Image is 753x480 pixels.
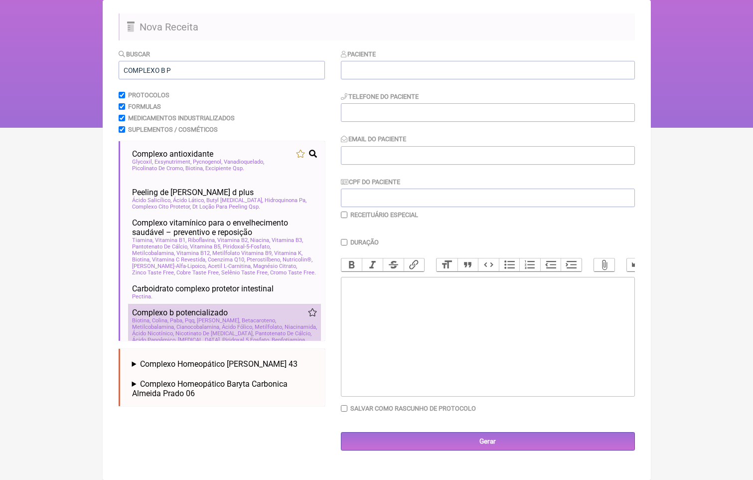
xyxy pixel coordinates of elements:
[132,256,151,263] span: Biotina
[132,159,153,165] span: Glycoxil
[170,317,183,324] span: Paba
[132,379,317,398] summary: Complexo Homeopático Baryta Carbonica Almeida Prado 06
[132,269,175,276] span: Zinco Taste Free
[383,258,404,271] button: Strikethrough
[341,258,362,271] button: Bold
[499,258,520,271] button: Bullets
[132,308,228,317] span: otencializado
[132,330,174,337] span: Ácido Nicotínico
[185,317,195,324] span: Pqq
[119,50,151,58] label: Buscar
[247,256,281,263] span: Pterostilbeno
[132,165,184,172] span: Picolinato De Cromo
[341,178,401,186] label: CPF do Paciente
[197,317,240,324] span: [PERSON_NAME]
[128,114,235,122] label: Medicamentos Industrializados
[132,197,171,204] span: Ácido Salicílico
[175,330,254,337] span: Nicotinato De [MEDICAL_DATA]
[222,337,270,343] span: Piridoxal 5 Fosfato
[128,126,218,133] label: Suplementos / Cosméticos
[132,324,175,330] span: Metilcobalamina
[132,188,254,197] span: Peeling de [PERSON_NAME] d plus
[250,237,303,243] span: Niacina, Vitamina B3
[341,432,635,451] input: Gerar
[132,218,317,237] span: Complexo vitamínico para o envelhecimento saudável – preventivo e reposição
[132,250,211,256] span: Metilcobalamina, Vitamina B12
[341,50,376,58] label: Paciente
[519,258,540,271] button: Numbers
[192,204,260,210] span: Dt Loção Para Peeling Qsp
[224,159,264,165] span: Vanadioquelado
[176,269,220,276] span: Cobre Taste Free
[176,324,220,330] span: Cianocobalamina
[350,239,379,246] label: Duração
[222,324,253,330] span: Ácido Fólico
[152,256,206,263] span: Vitamina C Revestida
[253,263,297,269] span: Magnésio Citrato
[140,359,298,369] span: Complexo Homeopático [PERSON_NAME] 43
[627,258,648,271] button: Undo
[132,237,186,243] span: Tiamina, Vitamina B1
[265,197,306,204] span: Hidroquinona Pa
[285,324,317,330] span: Niacinamida
[341,93,419,100] label: Telefone do Paciente
[173,197,205,204] span: Ácido Lático
[540,258,561,271] button: Decrease Level
[221,269,269,276] span: Selênio Taste Free
[128,91,169,99] label: Protocolos
[132,204,191,210] span: Complexo Cito Protetor
[188,237,249,243] span: Riboflavina, Vitamina B2
[362,258,383,271] button: Italic
[132,337,176,343] span: Ácido Pangâmico
[478,258,499,271] button: Code
[270,269,316,276] span: Cromo Taste Free
[128,103,161,110] label: Formulas
[242,317,276,324] span: Betacaroteno
[404,258,425,271] button: Link
[594,258,615,271] button: Attach Files
[132,359,317,369] summary: Complexo Homeopático [PERSON_NAME] 43
[132,308,180,317] span: Complexo b p
[205,165,244,172] span: Excipiente Qsp
[457,258,478,271] button: Quote
[350,405,476,412] label: Salvar como rascunho de Protocolo
[193,159,222,165] span: Pycnogenol
[132,293,152,300] span: Pectina
[132,243,221,250] span: Pantotenato De Cálcio, Vitamina B5
[208,256,245,263] span: Coenzima Q10
[206,197,263,204] span: Butyl [MEDICAL_DATA]
[119,61,325,79] input: exemplo: emagrecimento, ansiedade
[154,159,191,165] span: Exsynutriment
[283,256,312,263] span: Nutricolin®
[132,263,206,269] span: [PERSON_NAME]-Alfa-Lipoico
[178,337,221,343] span: [MEDICAL_DATA]
[132,379,288,398] span: Complexo Homeopático Baryta Carbonica Almeida Prado 06
[437,258,457,271] button: Heading
[152,317,168,324] span: Colina
[132,149,213,159] span: Complexo antioxidante
[350,211,418,219] label: Receituário Especial
[119,13,635,40] h2: Nova Receita
[208,263,252,269] span: Acetil L-Carnitina
[132,284,274,293] span: Carboidrato complexo protetor intestinal
[223,243,271,250] span: Piridoxal-5-Fosfato
[185,165,204,172] span: Biotina
[132,317,151,324] span: Biotina
[255,330,311,337] span: Pantotenato De Cálcio
[561,258,582,271] button: Increase Level
[255,324,283,330] span: Metilfolato
[274,250,302,256] span: Vitamina K
[272,337,306,343] span: Benfotiamina
[212,250,273,256] span: Metilfolato Vitamina B9
[341,135,407,143] label: Email do Paciente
